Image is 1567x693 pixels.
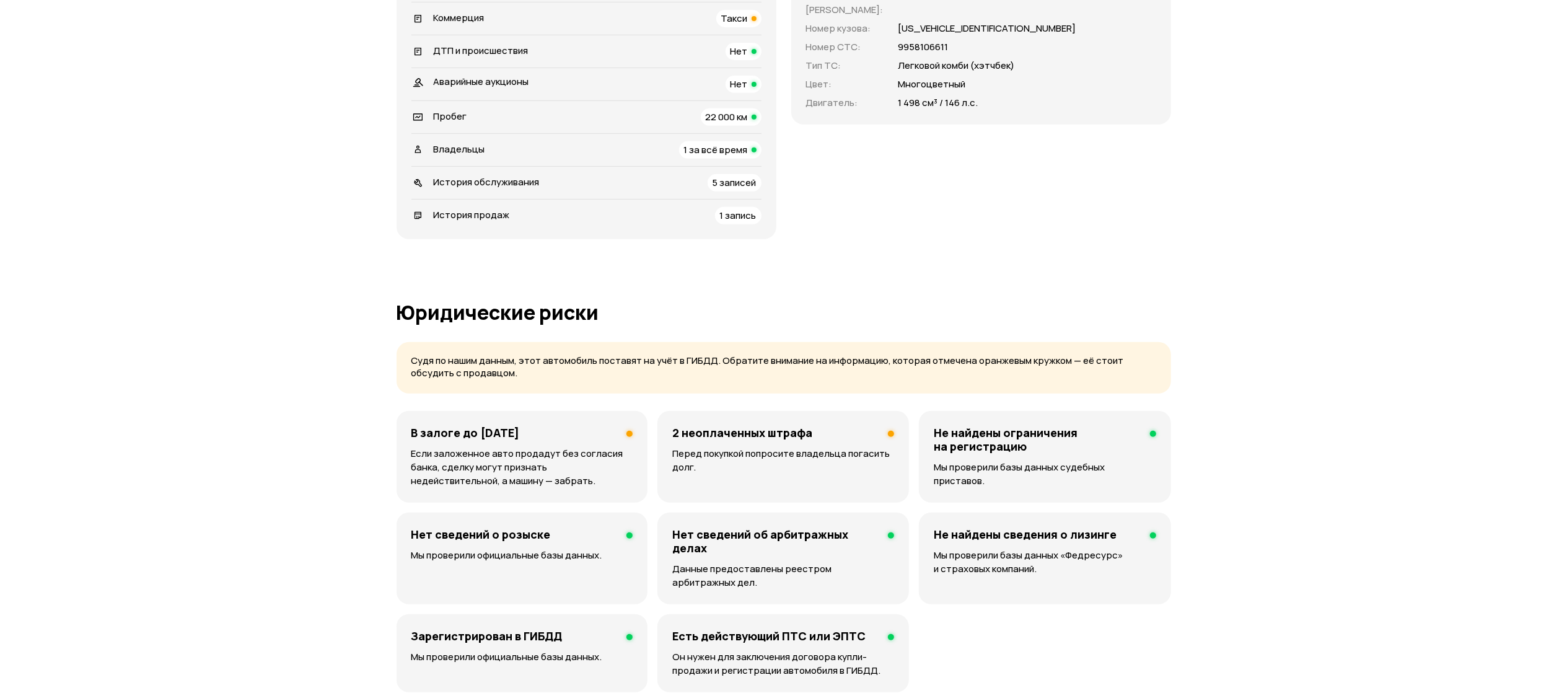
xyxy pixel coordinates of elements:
[411,355,1156,380] p: Судя по нашим данным, этот автомобиль поставят на учёт в ГИБДД. Обратите внимание на информацию, ...
[806,22,884,35] p: Номер кузова :
[934,549,1156,576] p: Мы проверили базы данных «Федресурс» и страховых компаний.
[898,40,949,54] p: 9958106611
[411,447,633,488] p: Если заложенное авто продадут без согласия банка, сделку могут признать недействительной, а машин...
[672,629,866,643] h4: Есть действующий ПТС или ЭПТС
[434,11,485,24] span: Коммерция
[684,143,748,156] span: 1 за всё время
[934,426,1139,453] h4: Не найдены ограничения на регистрацию
[411,527,551,541] h4: Нет сведений о розыске
[806,77,884,91] p: Цвет :
[672,562,894,589] p: Данные предоставлены реестром арбитражных дел.
[806,40,884,54] p: Номер СТС :
[720,209,757,222] span: 1 запись
[672,527,878,555] h4: Нет сведений об арбитражных делах
[706,110,748,123] span: 22 000 км
[898,96,978,110] p: 1 498 см³ / 146 л.с.
[898,22,1076,35] p: [US_VEHICLE_IDENTIFICATION_NUMBER]
[434,44,529,57] span: ДТП и происшествия
[898,59,1015,73] p: Легковой комби (хэтчбек)
[672,650,894,678] p: Он нужен для заключения договора купли-продажи и регистрации автомобиля в ГИБДД.
[434,175,540,188] span: История обслуживания
[731,77,748,90] span: Нет
[411,650,633,664] p: Мы проверили официальные базы данных.
[411,426,520,439] h4: В залоге до [DATE]
[672,447,894,474] p: Перед покупкой попросите владельца погасить долг.
[411,629,563,643] h4: Зарегистрирован в ГИБДД
[721,12,748,25] span: Такси
[806,96,884,110] p: Двигатель :
[434,110,467,123] span: Пробег
[397,301,1171,324] h1: Юридические риски
[713,176,757,189] span: 5 записей
[934,527,1117,541] h4: Не найдены сведения о лизинге
[672,426,812,439] h4: 2 неоплаченных штрафа
[731,45,748,58] span: Нет
[898,77,966,91] p: Многоцветный
[934,461,1156,488] p: Мы проверили базы данных судебных приставов.
[434,75,529,88] span: Аварийные аукционы
[806,3,884,17] p: [PERSON_NAME] :
[411,549,633,562] p: Мы проверили официальные базы данных.
[806,59,884,73] p: Тип ТС :
[434,143,485,156] span: Владельцы
[434,208,510,221] span: История продаж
